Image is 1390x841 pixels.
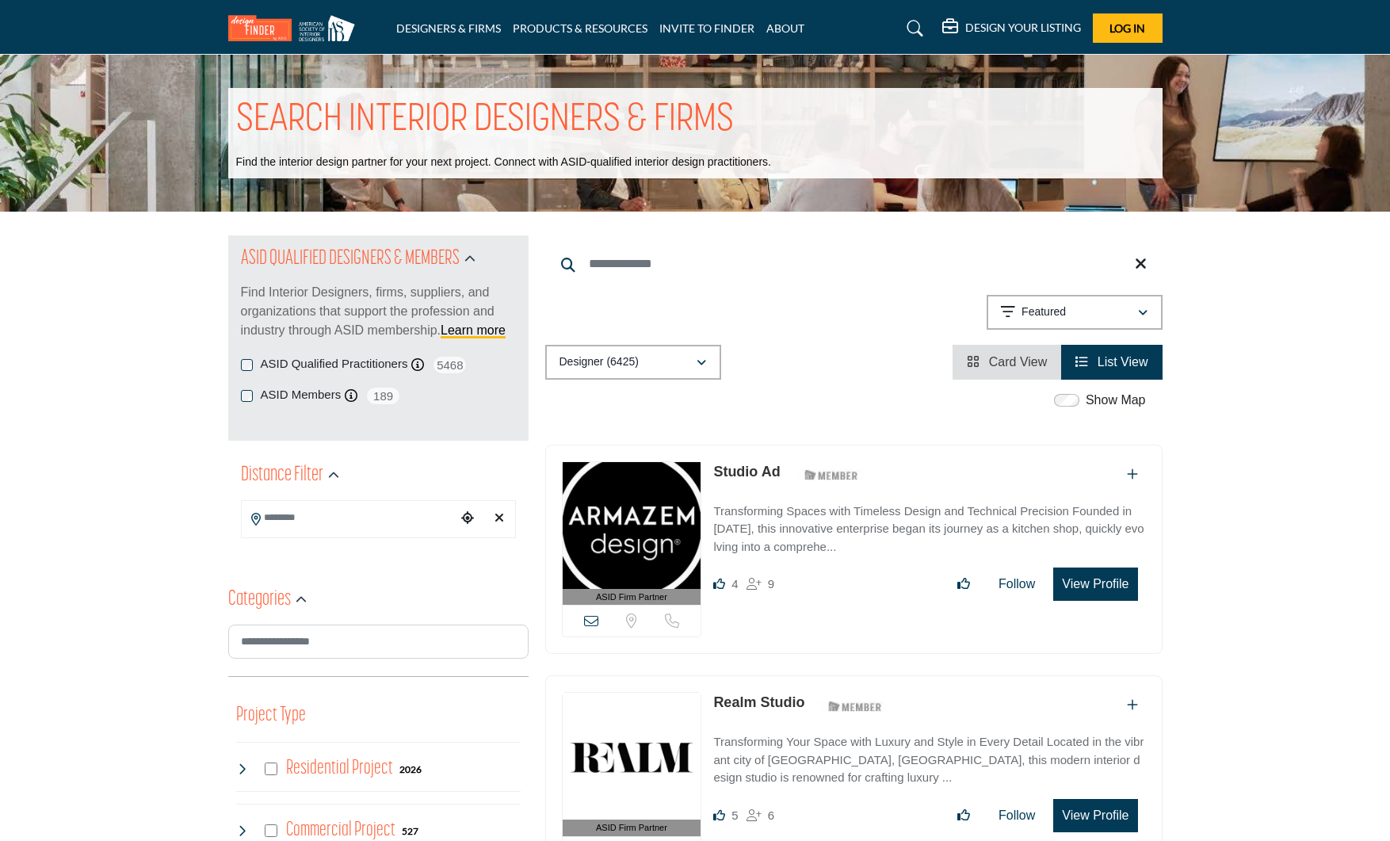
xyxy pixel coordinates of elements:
input: Select Residential Project checkbox [265,763,277,775]
button: View Profile [1053,799,1137,832]
h1: SEARCH INTERIOR DESIGNERS & FIRMS [236,96,734,145]
button: Follow [988,568,1045,600]
label: ASID Qualified Practitioners [261,355,408,373]
label: ASID Members [261,386,342,404]
div: Followers [747,575,774,594]
span: Card View [989,355,1048,369]
button: Project Type [236,701,306,731]
div: 2026 Results For Residential Project [399,762,422,776]
span: List View [1098,355,1148,369]
b: 527 [402,826,418,837]
a: INVITE TO FINDER [659,21,754,35]
a: View Card [967,355,1047,369]
input: Select Commercial Project checkbox [265,824,277,837]
img: ASID Members Badge Icon [819,696,891,716]
a: Transforming Your Space with Luxury and Style in Every Detail Located in the vibrant city of [GEO... [713,724,1145,787]
li: Card View [953,345,1061,380]
input: ASID Members checkbox [241,390,253,402]
button: View Profile [1053,568,1137,601]
span: ASID Firm Partner [596,821,667,835]
a: PRODUCTS & RESOURCES [513,21,647,35]
img: Realm Studio [563,693,701,820]
button: Featured [987,295,1163,330]
div: Followers [747,806,774,825]
p: Transforming Your Space with Luxury and Style in Every Detail Located in the vibrant city of [GEO... [713,733,1145,787]
a: Learn more [441,323,506,337]
img: Site Logo [228,15,363,41]
input: ASID Qualified Practitioners checkbox [241,359,253,371]
div: 527 Results For Commercial Project [402,824,418,838]
button: Like listing [947,800,980,831]
div: Clear search location [487,502,511,536]
span: 6 [768,809,774,822]
input: Search Location [242,503,456,533]
a: ASID Firm Partner [563,462,701,606]
p: Studio Ad [713,461,780,483]
span: 5 [731,809,738,822]
img: Studio Ad [563,462,701,589]
span: ASID Firm Partner [596,591,667,604]
button: Log In [1093,13,1163,43]
span: 9 [768,577,774,591]
a: Transforming Spaces with Timeless Design and Technical Precision Founded in [DATE], this innovati... [713,493,1145,556]
h2: ASID QUALIFIED DESIGNERS & MEMBERS [241,245,460,273]
p: Designer (6425) [559,354,639,370]
h2: Distance Filter [241,461,323,490]
p: Find Interior Designers, firms, suppliers, and organizations that support the profession and indu... [241,283,516,340]
a: ASID Firm Partner [563,693,701,836]
span: 189 [365,386,401,406]
a: Add To List [1127,468,1138,481]
h4: Residential Project: Types of projects range from simple residential renovations to highly comple... [286,755,393,782]
div: Choose your current location [456,502,479,536]
p: Find the interior design partner for your next project. Connect with ASID-qualified interior desi... [236,155,771,170]
span: 5468 [432,355,468,375]
button: Like listing [947,568,980,600]
h2: Categories [228,586,291,614]
p: Featured [1021,304,1066,320]
a: DESIGNERS & FIRMS [396,21,501,35]
b: 2026 [399,764,422,775]
a: Studio Ad [713,464,780,480]
a: Search [892,16,934,41]
span: Log In [1109,21,1145,35]
a: Add To List [1127,698,1138,712]
span: 4 [731,577,738,591]
p: Realm Studio [713,692,804,713]
button: Designer (6425) [545,345,721,380]
i: Likes [713,578,725,590]
p: Transforming Spaces with Timeless Design and Technical Precision Founded in [DATE], this innovati... [713,503,1145,556]
input: Search Category [228,625,529,659]
a: ABOUT [766,21,804,35]
img: ASID Members Badge Icon [796,465,867,485]
button: Follow [988,800,1045,831]
h5: DESIGN YOUR LISTING [965,21,1081,35]
a: View List [1075,355,1148,369]
a: Realm Studio [713,694,804,710]
label: Show Map [1086,391,1146,410]
div: DESIGN YOUR LISTING [942,19,1081,38]
input: Search Keyword [545,245,1163,283]
li: List View [1061,345,1162,380]
i: Likes [713,809,725,821]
